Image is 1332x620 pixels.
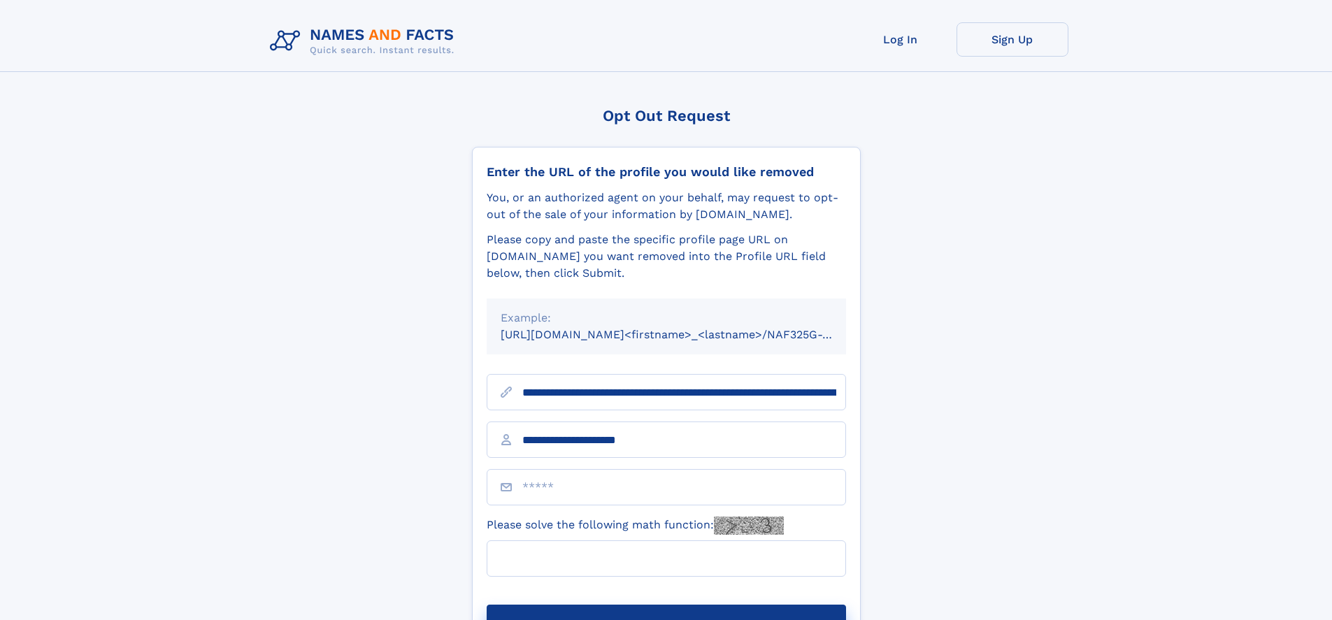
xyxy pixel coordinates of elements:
[501,310,832,326] div: Example:
[487,189,846,223] div: You, or an authorized agent on your behalf, may request to opt-out of the sale of your informatio...
[957,22,1068,57] a: Sign Up
[472,107,861,124] div: Opt Out Request
[845,22,957,57] a: Log In
[487,164,846,180] div: Enter the URL of the profile you would like removed
[487,517,784,535] label: Please solve the following math function:
[487,231,846,282] div: Please copy and paste the specific profile page URL on [DOMAIN_NAME] you want removed into the Pr...
[264,22,466,60] img: Logo Names and Facts
[501,328,873,341] small: [URL][DOMAIN_NAME]<firstname>_<lastname>/NAF325G-xxxxxxxx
